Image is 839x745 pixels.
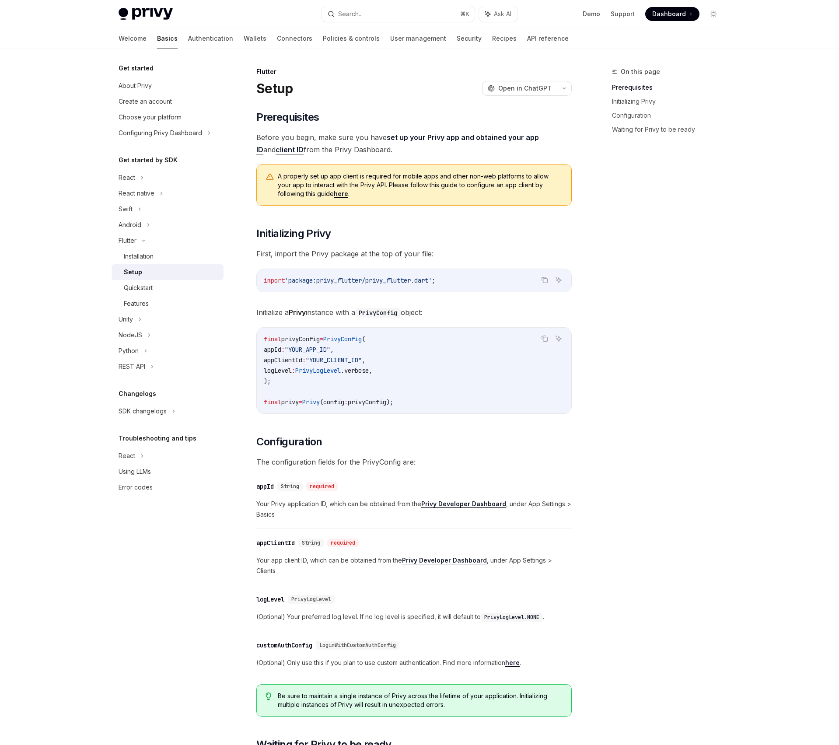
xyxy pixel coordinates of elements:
[553,333,564,344] button: Ask AI
[119,433,196,444] h5: Troubleshooting and tips
[256,67,572,76] div: Flutter
[322,6,475,22] button: Search...⌘K
[112,78,224,94] a: About Privy
[264,356,302,364] span: appClientId
[320,398,344,406] span: (config
[264,276,285,284] span: import
[256,110,319,124] span: Prerequisites
[112,479,224,495] a: Error codes
[621,66,660,77] span: On this page
[256,658,572,668] span: (Optional) Only use this if you plan to use custom authentication. Find more information .
[119,112,182,122] div: Choose your platform
[281,398,299,406] span: privy
[112,264,224,280] a: Setup
[278,172,563,198] span: A properly set up app client is required for mobile apps and other non-web platforms to allow you...
[276,145,304,154] a: client ID
[119,235,136,246] div: Flutter
[334,190,348,198] a: here
[539,333,550,344] button: Copy the contents from the code block
[292,367,295,374] span: :
[119,128,202,138] div: Configuring Privy Dashboard
[421,500,506,507] strong: Privy Developer Dashboard
[112,109,224,125] a: Choose your platform
[281,346,285,353] span: :
[299,398,302,406] span: =
[256,612,572,622] span: (Optional) Your preferred log level. If no log level is specified, it will default to .
[112,464,224,479] a: Using LLMs
[553,274,564,286] button: Ask AI
[285,276,432,284] span: 'package:privy_flutter/privy_flutter.dart'
[612,80,727,94] a: Prerequisites
[421,500,506,508] a: Privy Developer Dashboard
[256,641,312,650] div: customAuthConfig
[338,9,363,19] div: Search...
[119,361,145,372] div: REST API
[244,28,266,49] a: Wallets
[256,435,322,449] span: Configuration
[362,356,365,364] span: ,
[344,398,348,406] span: :
[119,155,178,165] h5: Get started by SDK
[256,539,295,547] div: appClientId
[612,108,727,122] a: Configuration
[505,659,520,667] a: here
[256,499,572,520] span: Your Privy application ID, which can be obtained from the , under App Settings > Basics
[124,251,154,262] div: Installation
[611,10,635,18] a: Support
[119,188,154,199] div: React native
[281,335,320,343] span: privyConfig
[266,173,274,182] svg: Warning
[188,28,233,49] a: Authentication
[583,10,600,18] a: Demo
[264,346,281,353] span: appId
[539,274,550,286] button: Copy the contents from the code block
[124,298,149,309] div: Features
[119,388,156,399] h5: Changelogs
[645,7,699,21] a: Dashboard
[612,94,727,108] a: Initializing Privy
[285,346,330,353] span: "YOUR_APP_ID"
[402,556,487,564] a: Privy Developer Dashboard
[527,28,569,49] a: API reference
[157,28,178,49] a: Basics
[482,81,557,96] button: Open in ChatGPT
[306,356,362,364] span: "YOUR_CLIENT_ID"
[119,314,133,325] div: Unity
[432,276,435,284] span: ;
[124,267,142,277] div: Setup
[457,28,482,49] a: Security
[256,131,572,156] span: Before you begin, make sure you have and from the Privy Dashboard.
[323,335,362,343] span: PrivyConfig
[256,595,284,604] div: logLevel
[264,398,281,406] span: final
[264,367,292,374] span: logLevel
[289,308,306,317] strong: Privy
[492,28,517,49] a: Recipes
[119,451,135,461] div: React
[124,283,153,293] div: Quickstart
[256,555,572,576] span: Your app client ID, which can be obtained from the , under App Settings > Clients
[256,80,293,96] h1: Setup
[498,84,552,93] span: Open in ChatGPT
[306,482,338,491] div: required
[119,220,141,230] div: Android
[264,335,281,343] span: final
[264,377,271,385] span: );
[460,10,469,17] span: ⌘ K
[119,204,133,214] div: Swift
[112,94,224,109] a: Create an account
[327,539,359,547] div: required
[612,122,727,136] a: Waiting for Privy to be ready
[119,96,172,107] div: Create an account
[256,306,572,318] span: Initialize a instance with a object:
[119,346,139,356] div: Python
[390,28,446,49] a: User management
[278,692,563,709] span: Be sure to maintain a single instance of Privy across the lifetime of your application. Initializ...
[652,10,686,18] span: Dashboard
[323,28,380,49] a: Policies & controls
[319,642,396,649] span: LoginWithCustomAuthConfig
[277,28,312,49] a: Connectors
[256,248,572,260] span: First, import the Privy package at the top of your file:
[256,456,572,468] span: The configuration fields for the PrivyConfig are:
[112,280,224,296] a: Quickstart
